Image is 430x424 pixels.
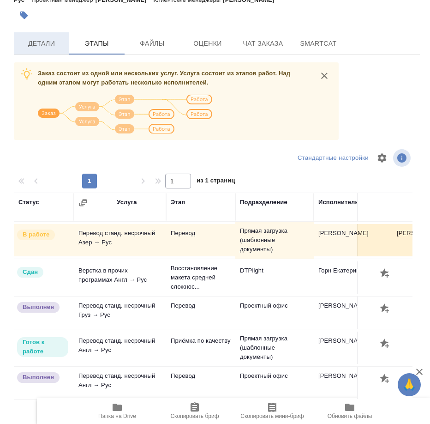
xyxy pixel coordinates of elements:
div: Этап [171,198,185,207]
td: DTPlight [235,261,314,294]
td: [PERSON_NAME] [314,332,392,364]
span: 🙏 [401,375,417,394]
p: Перевод [171,229,231,238]
p: Выполнен [23,373,54,382]
span: Файлы [130,38,174,49]
p: Сдан [23,267,38,277]
span: Детали [19,38,64,49]
td: Перевод станд. несрочный Груз → Рус [74,297,166,329]
td: [PERSON_NAME] [314,297,392,329]
td: Проектный офис [235,297,314,329]
td: [PERSON_NAME] [314,224,392,256]
span: Чат заказа [241,38,285,49]
button: Добавить оценку [377,266,393,282]
td: Перевод станд. несрочный Англ → Рус [74,367,166,399]
button: Обновить файлы [311,398,388,424]
div: Услуга [117,198,137,207]
div: Подразделение [240,198,287,207]
span: Оценки [185,38,230,49]
td: Прямая загрузка (шаблонные документы) [235,222,314,259]
span: Посмотреть информацию [393,149,412,167]
td: Горн Екатерина [314,261,392,294]
span: из 1 страниц [197,175,235,188]
button: close [317,69,331,83]
button: Скопировать мини-бриф [233,398,311,424]
span: Заказ состоит из одной или нескольких услуг. Услуга состоит из этапов работ. Над одним этапом мог... [38,70,290,86]
span: Обновить файлы [328,413,372,419]
span: SmartCat [296,38,340,49]
span: Скопировать мини-бриф [240,413,304,419]
p: Приёмка по качеству [171,336,231,345]
button: Добавить оценку [377,336,393,352]
td: Верстка в прочих программах Англ → Рус [74,261,166,294]
button: Добавить оценку [377,301,393,317]
button: Добавить тэг [14,5,34,25]
button: Папка на Drive [78,398,156,424]
p: В работе [23,230,49,239]
button: 🙏 [398,373,421,396]
td: Перевод станд. несрочный Азер → Рус [74,224,166,256]
div: Статус [18,198,39,207]
span: Настроить таблицу [371,147,393,169]
td: Перевод станд. несрочный Англ → Рус [74,332,166,364]
span: Скопировать бриф [170,413,219,419]
p: Перевод [171,371,231,381]
span: Этапы [75,38,119,49]
p: Выполнен [23,303,54,312]
button: Добавить оценку [377,371,393,387]
td: Прямая загрузка (шаблонные документы) [235,329,314,366]
p: Перевод [171,301,231,310]
p: Восстановление макета средней сложнос... [171,264,231,291]
div: Исполнитель [318,198,359,207]
button: Сгруппировать [78,198,88,207]
button: Скопировать бриф [156,398,233,424]
span: Папка на Drive [98,413,136,419]
p: Готов к работе [23,338,63,356]
td: Проектный офис [235,367,314,399]
td: [PERSON_NAME] [314,367,392,399]
div: split button [295,151,371,165]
